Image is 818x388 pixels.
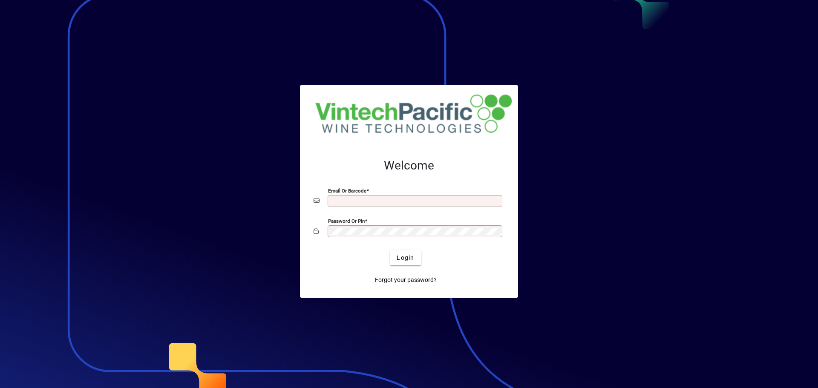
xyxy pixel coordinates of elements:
mat-label: Password or Pin [328,218,365,224]
button: Login [390,250,421,265]
span: Forgot your password? [375,276,437,285]
a: Forgot your password? [372,272,440,287]
span: Login [397,253,414,262]
h2: Welcome [314,158,504,173]
mat-label: Email or Barcode [328,188,366,194]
